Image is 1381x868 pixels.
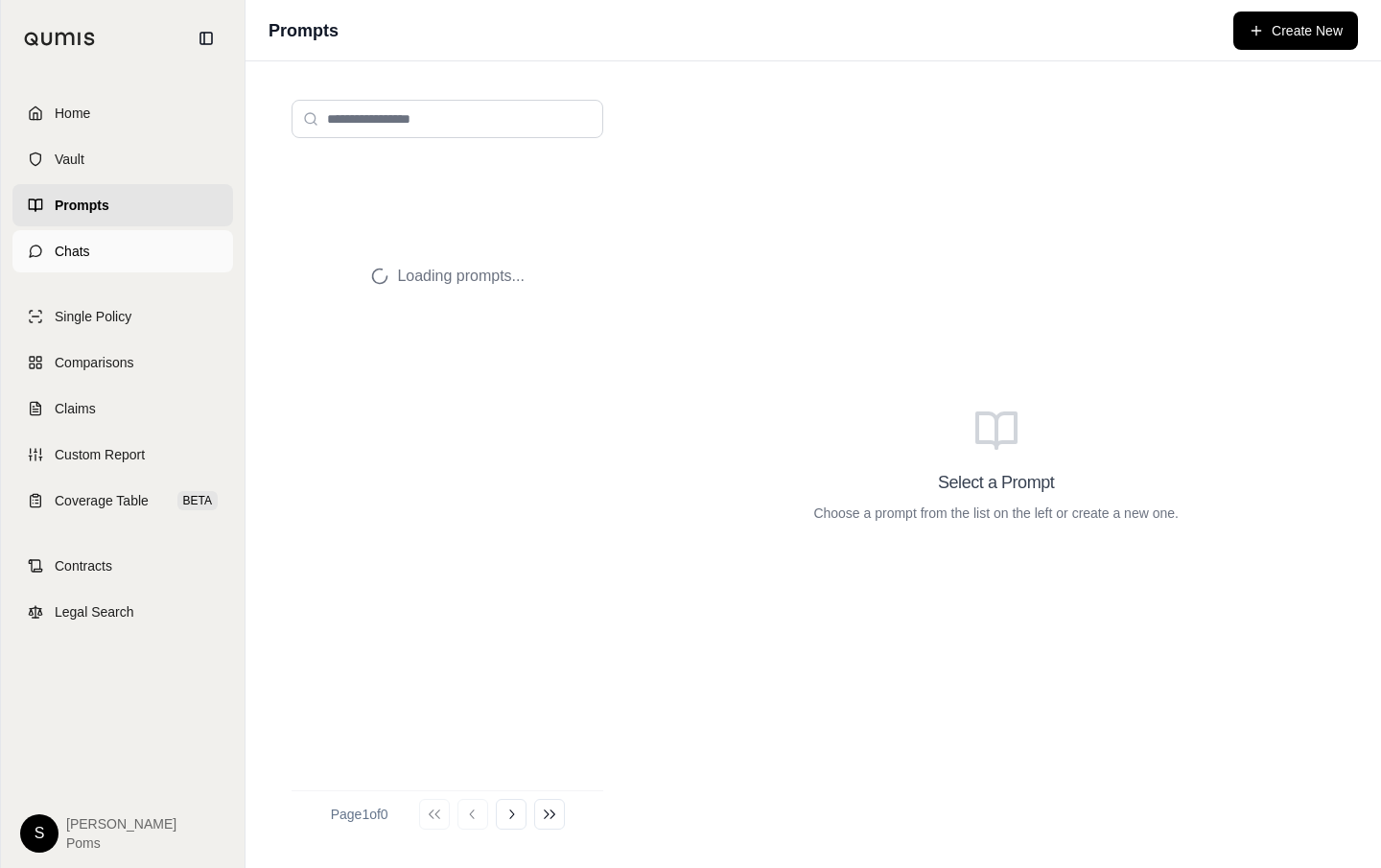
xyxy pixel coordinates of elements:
button: Collapse sidebar [191,23,222,54]
span: BETA [177,491,218,510]
a: Legal Search [12,591,233,633]
a: Chats [12,230,233,272]
span: Single Policy [55,307,131,326]
a: Vault [12,138,233,180]
span: [PERSON_NAME] [66,814,176,833]
a: Comparisons [12,341,233,384]
span: Contracts [55,556,112,575]
div: Loading prompts... [292,153,603,399]
span: Chats [55,242,90,261]
a: Contracts [12,545,233,587]
a: Prompts [12,184,233,226]
a: Custom Report [12,434,233,476]
span: Claims [55,399,96,418]
span: Vault [55,150,84,169]
span: Coverage Table [55,491,149,510]
a: Coverage TableBETA [12,480,233,522]
img: Qumis Logo [24,32,96,46]
button: Create New [1233,12,1358,50]
p: Choose a prompt from the list on the left or create a new one. [813,504,1179,523]
a: Single Policy [12,295,233,338]
div: Page 1 of 0 [331,805,388,824]
a: Home [12,92,233,134]
h1: Prompts [269,17,339,44]
span: Poms [66,833,176,853]
span: Prompts [55,196,109,215]
span: Home [55,104,90,123]
div: S [20,814,59,853]
h3: Select a Prompt [938,469,1054,496]
span: Legal Search [55,602,134,622]
span: Comparisons [55,353,133,372]
span: Custom Report [55,445,145,464]
a: Claims [12,387,233,430]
